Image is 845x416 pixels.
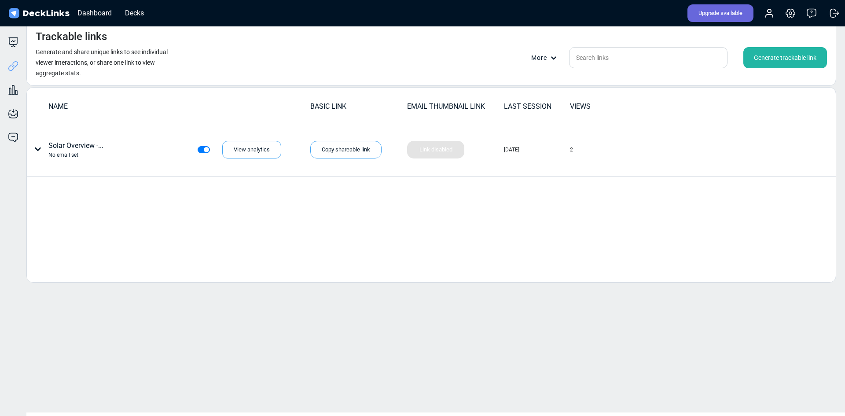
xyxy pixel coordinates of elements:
small: Generate and share unique links to see individual viewer interactions, or share one link to view ... [36,48,168,77]
div: LAST SESSION [504,101,569,112]
h4: Trackable links [36,30,107,43]
td: EMAIL THUMBNAIL LINK [407,101,503,116]
div: Decks [121,7,148,18]
input: Search links [569,47,727,68]
div: 2 [570,146,573,154]
div: Dashboard [73,7,116,18]
div: Generate trackable link [743,47,827,68]
div: No email set [48,151,103,159]
td: BASIC LINK [310,101,407,116]
div: View analytics [222,141,281,158]
div: Copy shareable link [310,141,382,158]
div: Upgrade available [687,4,753,22]
div: VIEWS [570,101,635,112]
div: More [531,53,562,63]
div: NAME [48,101,309,112]
img: DeckLinks [7,7,71,20]
div: [DATE] [504,146,519,154]
div: Solar Overview -... [48,140,103,159]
